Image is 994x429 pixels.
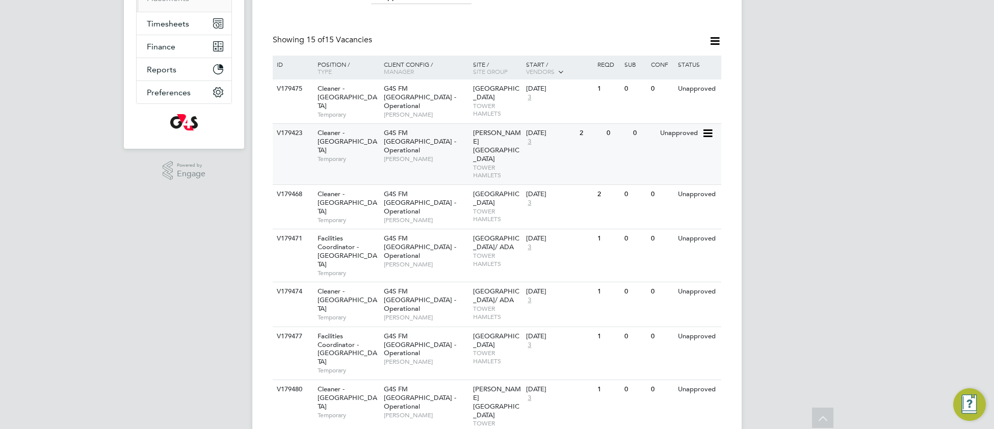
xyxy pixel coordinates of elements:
div: 0 [648,282,675,301]
span: [PERSON_NAME][GEOGRAPHIC_DATA] [473,385,521,419]
span: 3 [526,394,533,403]
span: Finance [147,42,175,51]
div: 1 [595,282,621,301]
span: Facilities Coordinator - [GEOGRAPHIC_DATA] [318,332,377,366]
span: Temporary [318,111,379,119]
div: [DATE] [526,85,592,93]
div: 0 [604,124,631,143]
span: TOWER HAMLETS [473,252,521,267]
span: G4S FM [GEOGRAPHIC_DATA] - Operational [384,190,456,216]
div: 0 [622,327,648,346]
span: Type [318,67,332,75]
div: 0 [622,282,648,301]
div: 0 [648,327,675,346]
span: Temporary [318,411,379,419]
span: G4S FM [GEOGRAPHIC_DATA] - Operational [384,287,456,313]
div: [DATE] [526,234,592,243]
span: 3 [526,93,533,102]
span: G4S FM [GEOGRAPHIC_DATA] - Operational [384,84,456,110]
span: [PERSON_NAME] [384,411,468,419]
span: TOWER HAMLETS [473,305,521,320]
div: Showing [273,35,374,45]
div: 1 [595,380,621,399]
div: Position / [310,56,381,80]
span: Powered by [177,161,205,170]
span: [PERSON_NAME] [384,260,468,269]
span: TOWER HAMLETS [473,164,521,179]
div: 0 [648,185,675,204]
button: Finance [137,35,231,58]
button: Preferences [137,81,231,103]
span: Manager [384,67,414,75]
div: ID [274,56,310,73]
span: Facilities Coordinator - [GEOGRAPHIC_DATA] [318,234,377,269]
span: Site Group [473,67,508,75]
span: Reports [147,65,176,74]
div: V179480 [274,380,310,399]
span: G4S FM [GEOGRAPHIC_DATA] - Operational [384,234,456,260]
div: Unapproved [675,380,720,399]
span: Cleaner - [GEOGRAPHIC_DATA] [318,84,377,110]
span: G4S FM [GEOGRAPHIC_DATA] - Operational [384,128,456,154]
div: V179475 [274,79,310,98]
span: [GEOGRAPHIC_DATA]/ ADA [473,287,519,304]
div: [DATE] [526,287,592,296]
div: Unapproved [675,327,720,346]
div: V179474 [274,282,310,301]
span: TOWER HAMLETS [473,349,521,365]
div: 1 [595,229,621,248]
span: Timesheets [147,19,189,29]
span: 3 [526,199,533,207]
span: [GEOGRAPHIC_DATA]/ ADA [473,234,519,251]
div: 2 [595,185,621,204]
div: 0 [622,79,648,98]
a: Powered byEngage [163,161,206,180]
span: Temporary [318,155,379,163]
img: g4s-logo-retina.png [170,114,198,130]
span: [PERSON_NAME] [384,216,468,224]
div: 1 [595,79,621,98]
div: Unapproved [675,79,720,98]
button: Engage Resource Center [953,388,986,421]
div: 0 [631,124,657,143]
span: [GEOGRAPHIC_DATA] [473,190,519,207]
span: 3 [526,243,533,252]
div: 0 [622,185,648,204]
span: [PERSON_NAME] [384,313,468,321]
div: 2 [577,124,604,143]
span: [PERSON_NAME][GEOGRAPHIC_DATA] [473,128,521,163]
span: 3 [526,341,533,350]
div: Site / [470,56,524,80]
div: 0 [622,380,648,399]
div: Status [675,56,720,73]
div: 0 [622,229,648,248]
span: [GEOGRAPHIC_DATA] [473,332,519,349]
span: Temporary [318,366,379,374]
span: 3 [526,296,533,305]
div: [DATE] [526,129,574,138]
div: Unapproved [675,229,720,248]
div: 0 [648,229,675,248]
span: Temporary [318,216,379,224]
div: 0 [648,79,675,98]
div: 1 [595,327,621,346]
span: Cleaner - [GEOGRAPHIC_DATA] [318,128,377,154]
span: Cleaner - [GEOGRAPHIC_DATA] [318,287,377,313]
div: [DATE] [526,190,592,199]
button: Timesheets [137,12,231,35]
span: [PERSON_NAME] [384,358,468,366]
div: Sub [622,56,648,73]
div: Reqd [595,56,621,73]
div: V179468 [274,185,310,204]
span: 3 [526,138,533,146]
div: Start / [524,56,595,81]
span: [PERSON_NAME] [384,111,468,119]
div: [DATE] [526,385,592,394]
div: Unapproved [658,124,702,143]
span: 15 of [306,35,325,45]
div: V179423 [274,124,310,143]
a: Go to home page [136,114,232,130]
span: [GEOGRAPHIC_DATA] [473,84,519,101]
span: Temporary [318,313,379,321]
span: TOWER HAMLETS [473,207,521,223]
